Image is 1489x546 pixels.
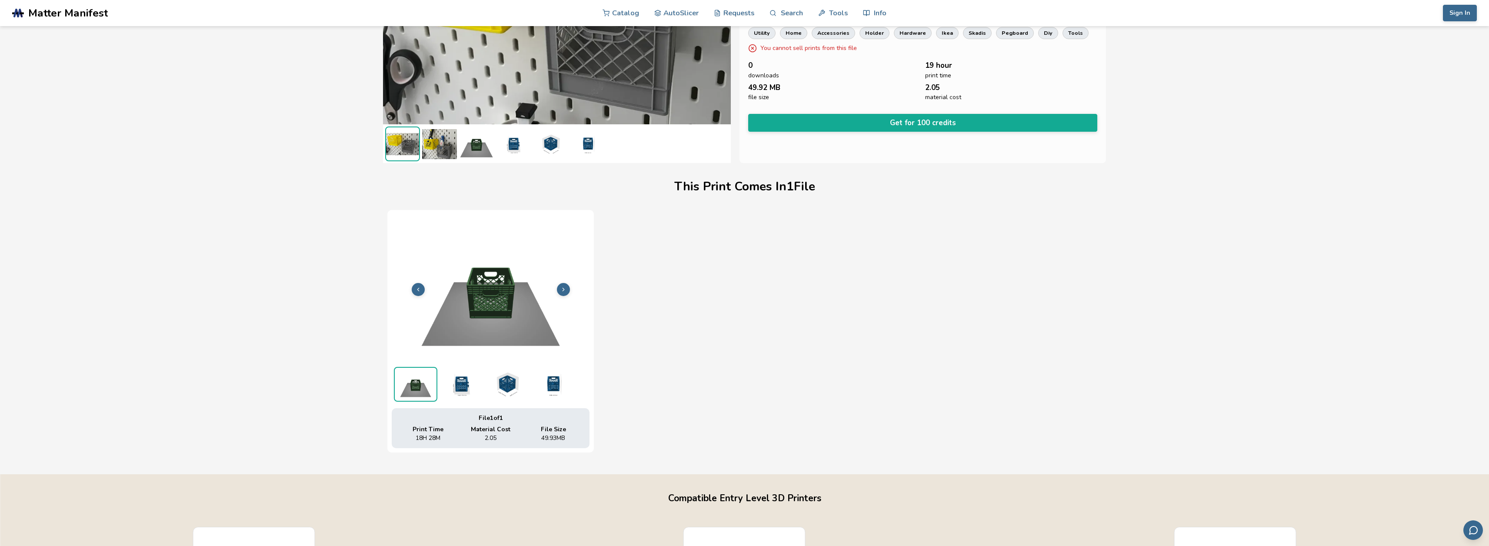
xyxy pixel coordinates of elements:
a: pegboard [996,27,1034,39]
a: home [780,27,807,39]
span: material cost [925,94,961,101]
a: diy [1038,27,1058,39]
img: 1_3D_Dimensions [496,127,531,161]
h1: This Print Comes In 1 File [674,180,815,193]
span: Print Time [413,426,443,433]
img: 1_3D_Dimensions [531,367,574,402]
a: skadis [963,27,992,39]
button: Send feedback via email [1463,520,1483,540]
a: ikea [936,27,959,39]
h2: Compatible Entry Level 3D Printers [9,492,1480,505]
span: print time [925,72,951,79]
span: File Size [541,426,566,433]
img: 1_Print_Preview [395,368,436,401]
span: 2.05 [925,83,940,92]
span: 18H 28M [416,435,440,442]
a: holder [859,27,889,39]
img: 1_3D_Dimensions [485,367,529,402]
a: hardware [894,27,932,39]
span: downloads [748,72,779,79]
span: Material Cost [471,426,510,433]
img: 1_3D_Dimensions [440,367,483,402]
a: tools [1063,27,1089,39]
a: accessories [812,27,855,39]
button: Sign In [1443,5,1477,21]
img: 1_3D_Dimensions [533,127,568,161]
a: utility [748,27,776,39]
span: file size [748,94,769,101]
img: 1_3D_Dimensions [570,127,605,161]
span: 49.92 MB [748,83,780,92]
span: Matter Manifest [28,7,108,19]
p: You cannot sell prints from this file [760,43,857,53]
span: 2.05 [485,435,496,442]
span: 49.93 MB [541,435,565,442]
div: File 1 of 1 [398,415,583,422]
button: Get for 100 credits [748,114,1097,132]
span: 0 [748,61,753,70]
img: 1_Print_Preview [459,127,494,161]
span: 19 hour [925,61,952,70]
